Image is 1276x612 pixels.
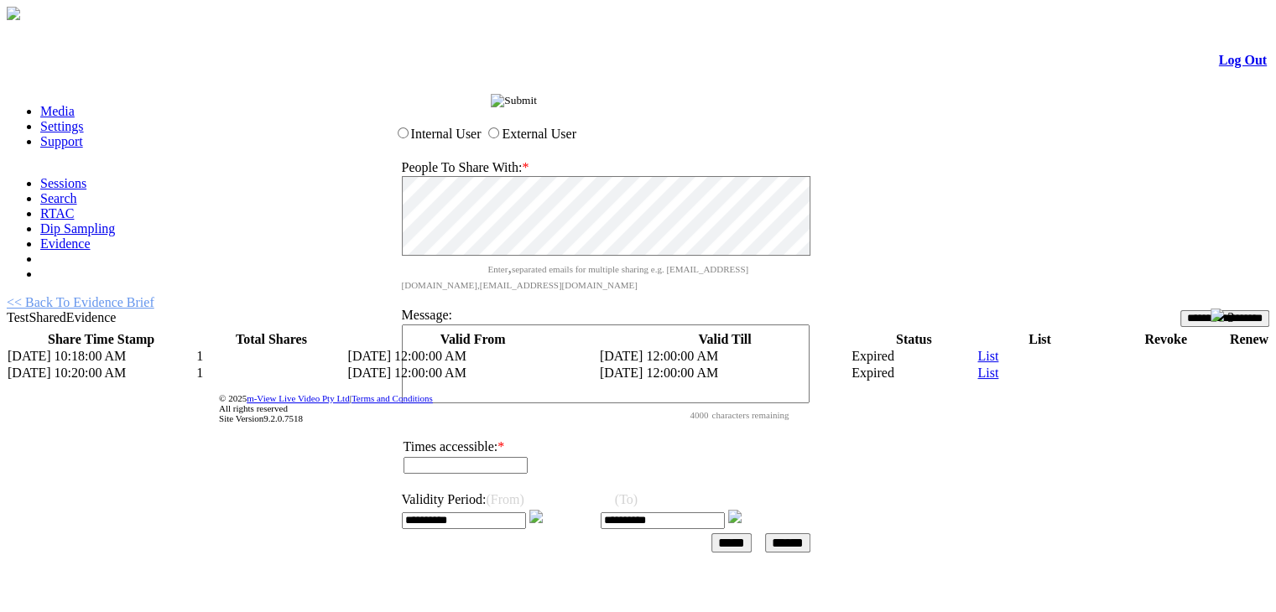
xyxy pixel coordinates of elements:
[40,236,91,251] a: Evidence
[40,206,74,220] a: RTAC
[599,348,851,365] td: [DATE] 12:00:00 AM
[1229,331,1269,348] th: Renew
[945,309,1177,322] span: Welcome, [PERSON_NAME] design (General User)
[263,413,303,423] span: 9.2.0.7518
[7,331,195,348] th: Share Time Stamp
[851,348,977,365] td: Expired
[599,365,851,381] td: [DATE] 12:00:00 AM
[347,365,599,381] td: [DATE] 12:00:00 AM
[195,365,346,381] td: 1
[977,331,1102,348] th: List
[352,393,433,403] a: Terms and Conditions
[40,191,77,205] a: Search
[529,510,543,523] img: Calender.png
[1103,331,1229,348] th: Revoke
[7,310,116,324] span: TestSharedEvidence
[728,510,742,523] img: Calender.png
[7,7,20,20] img: arrow-3.png
[1219,53,1267,67] a: Log Out
[219,413,1267,423] div: Site Version
[219,393,1267,423] div: © 2025 | All rights reserved
[1227,310,1234,324] span: 3
[347,348,599,365] td: [DATE] 12:00:00 AM
[40,176,86,190] a: Sessions
[195,331,346,348] th: Total Shares
[977,366,998,380] a: List
[79,384,146,433] img: DigiCert Secured Site Seal
[40,134,83,148] a: Support
[851,365,977,381] td: Expired
[347,331,599,348] th: Valid From
[486,492,523,506] span: (From)
[7,348,195,365] td: [DATE] 10:18:00 AM
[40,104,75,118] a: Media
[40,221,115,236] a: Dip Sampling
[40,119,84,133] a: Settings
[7,295,154,309] a: << Back To Evidence Brief
[7,365,195,381] td: [DATE] 10:20:00 AM
[402,492,811,507] p: Validity Period:
[195,348,346,365] td: 1
[977,349,998,363] a: List
[1211,309,1224,322] img: bell25.png
[851,331,977,348] th: Status
[599,331,851,348] th: Valid Till
[247,393,350,403] a: m-View Live Video Pty Ltd
[615,492,638,506] span: (To)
